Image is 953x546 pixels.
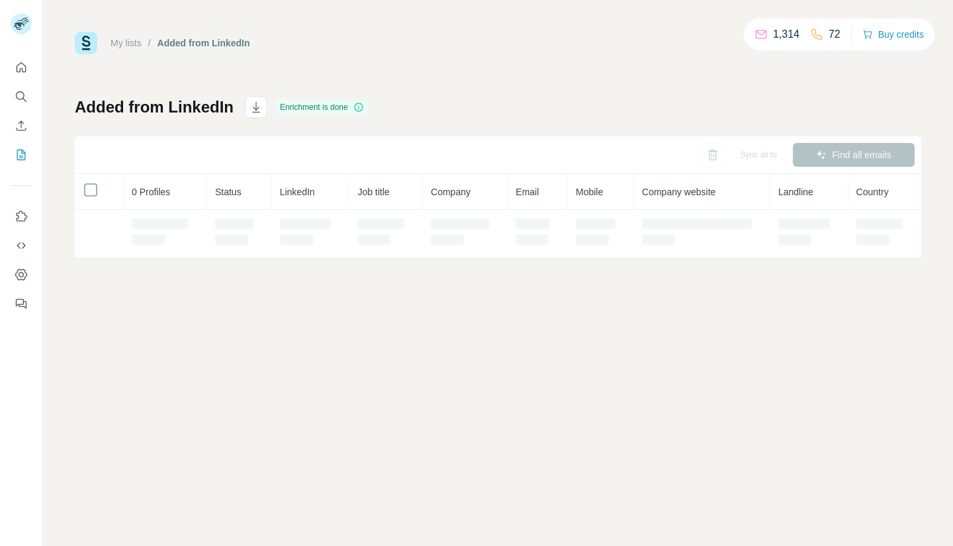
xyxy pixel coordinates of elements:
span: Country [856,187,889,197]
button: Enrich CSV [11,114,32,138]
h1: Added from LinkedIn [75,97,234,118]
button: Dashboard [11,263,32,287]
span: Job title [357,187,389,197]
span: Company [431,187,471,197]
button: My lists [11,143,32,167]
button: Feedback [11,292,32,316]
button: Search [11,85,32,109]
button: Use Surfe on LinkedIn [11,205,32,228]
button: Quick start [11,56,32,79]
span: Email [516,187,539,197]
div: Enrichment is done [276,99,368,115]
button: Buy credits [862,25,924,44]
p: 1,314 [773,26,799,42]
span: 0 Profiles [132,187,170,197]
div: Added from LinkedIn [158,36,250,50]
span: LinkedIn [280,187,315,197]
a: My lists [111,38,142,48]
span: Status [215,187,242,197]
button: Use Surfe API [11,234,32,257]
img: Surfe Logo [75,32,97,54]
p: 72 [829,26,840,42]
span: Company website [642,187,715,197]
span: Landline [778,187,813,197]
span: Mobile [576,187,603,197]
li: / [148,36,151,50]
